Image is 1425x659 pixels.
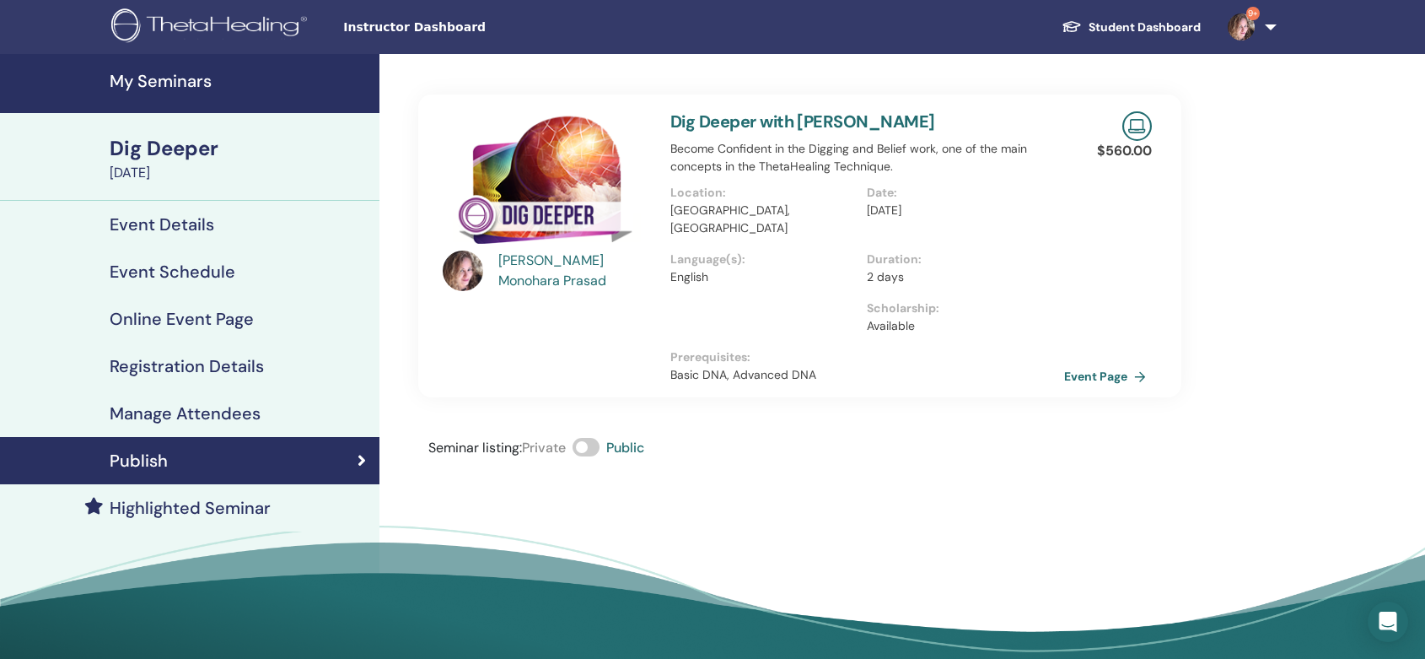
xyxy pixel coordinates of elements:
p: Available [867,317,1053,335]
p: Duration : [867,251,1053,268]
a: Student Dashboard [1048,12,1214,43]
p: Language(s) : [670,251,857,268]
img: Dig Deeper [443,111,650,256]
img: graduation-cap-white.svg [1062,19,1082,34]
img: default.jpg [1228,14,1255,41]
p: English [670,268,857,286]
p: 2 days [867,268,1053,286]
span: Private [522,439,566,456]
p: Scholarship : [867,300,1053,317]
img: logo.png [111,8,313,46]
span: Instructor Dashboard [343,19,596,36]
div: [DATE] [110,163,369,183]
h4: Publish [110,451,168,471]
img: Live Online Seminar [1122,111,1152,141]
p: Become Confident in the Digging and Belief work, one of the main concepts in the ThetaHealing Tec... [670,140,1064,176]
p: Basic DNA, Advanced DNA [670,366,1064,384]
h4: Highlighted Seminar [110,498,271,518]
p: Date : [867,184,1053,202]
a: Dig Deeper with [PERSON_NAME] [670,111,935,132]
a: [PERSON_NAME] Monohara Prasad [498,251,654,291]
p: [DATE] [867,202,1053,219]
h4: Manage Attendees [110,403,261,424]
span: Seminar listing : [428,439,522,456]
h4: Event Schedule [110,262,235,282]
a: Dig Deeper[DATE] [99,134,379,183]
h4: Event Details [110,214,214,235]
span: Public [606,439,644,456]
img: default.jpg [443,251,483,291]
div: Dig Deeper [110,134,369,163]
h4: Online Event Page [110,309,254,329]
h4: Registration Details [110,356,264,376]
h4: My Seminars [110,71,369,91]
a: Event Page [1064,364,1153,389]
div: Open Intercom Messenger [1368,602,1408,642]
p: Prerequisites : [670,348,1064,366]
p: [GEOGRAPHIC_DATA], [GEOGRAPHIC_DATA] [670,202,857,237]
span: 9+ [1246,7,1260,20]
p: Location : [670,184,857,202]
p: $ 560.00 [1097,141,1152,161]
